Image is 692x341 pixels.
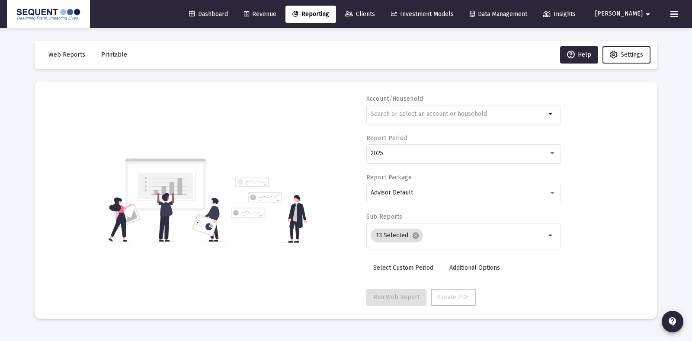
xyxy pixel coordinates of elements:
span: Printable [101,51,127,58]
a: Clients [338,6,382,23]
mat-icon: arrow_drop_down [546,230,556,241]
label: Report Period [366,134,407,142]
label: Report Package [366,174,412,181]
span: 2025 [371,150,383,157]
mat-icon: arrow_drop_down [643,6,653,23]
label: Account/Household [366,95,423,102]
span: [PERSON_NAME] [595,10,643,18]
mat-icon: contact_support [667,316,678,327]
button: Help [560,46,598,64]
span: Help [567,51,591,58]
button: Printable [94,46,134,64]
span: Clients [345,10,375,18]
span: Settings [621,51,643,58]
img: reporting-alt [231,177,307,243]
span: Additional Options [449,264,500,271]
a: Insights [536,6,583,23]
a: Data Management [463,6,534,23]
span: Select Custom Period [373,264,433,271]
img: Dashboard [13,6,83,23]
span: Investment Models [391,10,454,18]
img: reporting [107,157,226,243]
span: Advisor Default [371,189,413,196]
button: Settings [602,46,650,64]
a: Revenue [237,6,283,23]
mat-chip: 13 Selected [371,229,423,242]
mat-icon: cancel [412,232,420,239]
span: Create PDF [438,293,469,301]
a: Reporting [285,6,336,23]
span: Run Web Report [373,293,420,301]
button: Run Web Report [366,289,426,306]
span: Data Management [470,10,527,18]
button: [PERSON_NAME] [585,5,663,22]
button: Create PDF [431,289,476,306]
mat-chip-list: Selection [371,227,546,244]
a: Dashboard [182,6,235,23]
a: Investment Models [384,6,461,23]
span: Reporting [292,10,329,18]
span: Dashboard [189,10,228,18]
mat-icon: arrow_drop_down [546,109,556,119]
span: Insights [543,10,576,18]
input: Search or select an account or household [371,111,546,118]
button: Web Reports [42,46,92,64]
label: Sub Reports [366,213,403,220]
span: Web Reports [48,51,85,58]
span: Revenue [244,10,276,18]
